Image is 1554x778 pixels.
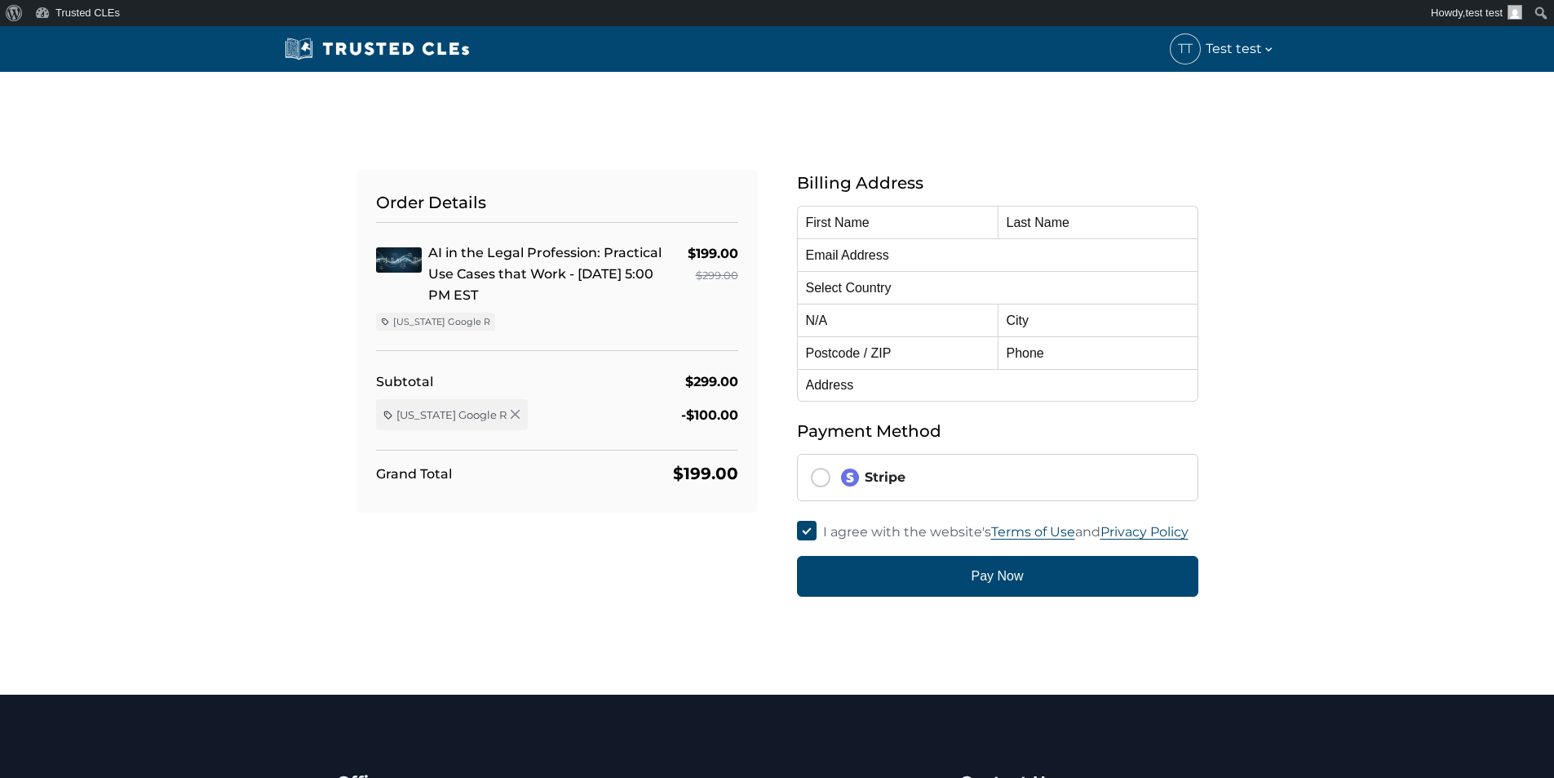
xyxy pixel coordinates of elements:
[797,206,998,238] input: First Name
[1171,34,1200,64] span: TT
[396,407,507,422] span: [US_STATE] Google R
[376,463,452,485] div: Grand Total
[797,238,1198,271] input: Email Address
[1100,524,1189,540] a: Privacy Policy
[998,304,1198,336] input: City
[688,242,738,265] div: $199.00
[428,245,662,303] a: AI in the Legal Profession: Practical Use Cases that Work - [DATE] 5:00 PM EST
[685,371,738,393] div: $299.00
[393,315,490,328] span: [US_STATE] Google R
[797,556,1198,597] button: Pay Now
[797,369,1198,402] input: Address
[376,189,738,223] h5: Order Details
[991,524,1075,540] a: Terms of Use
[840,468,1184,487] div: Stripe
[797,418,1198,444] h5: Payment Method
[688,265,738,287] div: $299.00
[1206,38,1275,60] span: Test test
[280,37,475,61] img: Trusted CLEs
[811,468,830,487] input: stripeStripe
[673,460,738,487] div: $199.00
[998,336,1198,369] input: Phone
[797,170,1198,196] h5: Billing Address
[681,404,738,426] div: -$100.00
[998,206,1198,238] input: Last Name
[840,468,860,487] img: stripe
[797,336,998,369] input: Postcode / ZIP
[376,247,422,273] img: AI in the Legal Profession: Practical Use Cases that Work - 10/15 - 5:00 PM EST
[376,371,433,393] div: Subtotal
[1465,7,1503,19] span: test test
[823,524,1189,540] span: I agree with the website's and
